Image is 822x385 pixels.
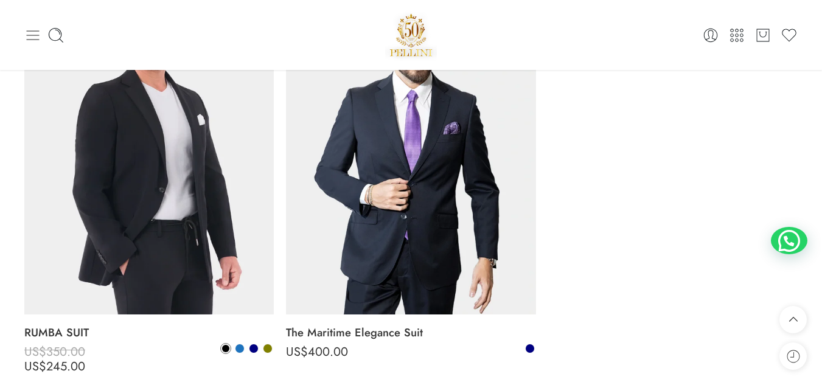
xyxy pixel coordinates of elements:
a: Black [220,343,231,354]
span: US$ [24,358,46,375]
span: US$ [286,343,308,361]
a: Olive [262,343,273,354]
a: RUMBA SUIT [24,321,274,345]
bdi: 350.00 [24,343,85,361]
a: Navy [248,343,259,354]
a: Pellini - [385,9,437,61]
a: Blue [234,343,245,354]
a: Navy [524,343,535,354]
span: US$ [24,343,46,361]
img: Pellini [385,9,437,61]
a: Wishlist [781,27,798,44]
bdi: 245.00 [24,358,85,375]
a: Login / Register [702,27,719,44]
a: Cart [754,27,771,44]
bdi: 400.00 [286,343,348,361]
a: The Maritime Elegance Suit [286,321,535,345]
